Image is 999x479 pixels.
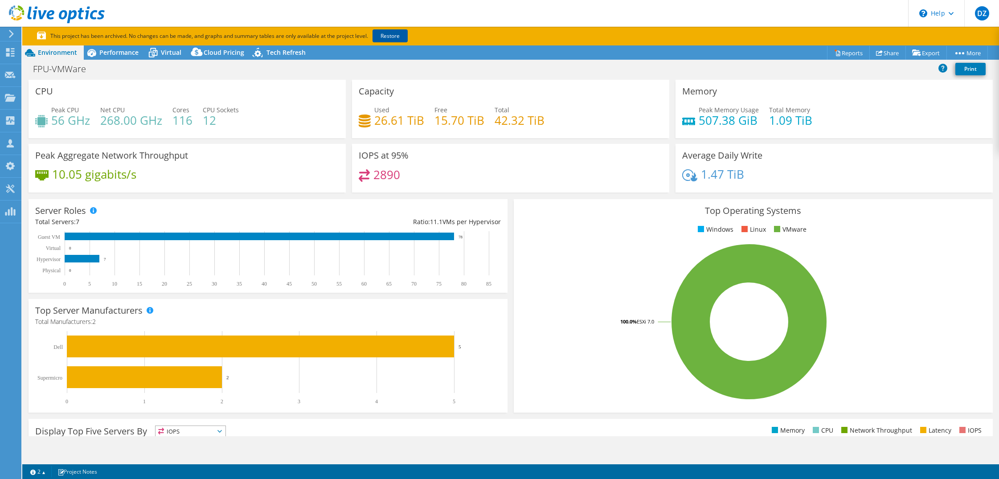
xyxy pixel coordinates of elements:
span: Net CPU [100,106,125,114]
h4: 42.32 TiB [495,115,545,125]
a: Restore [373,29,408,42]
h4: 15.70 TiB [434,115,484,125]
text: 5 [459,344,461,349]
h4: 1.47 TiB [701,169,744,179]
li: CPU [811,426,833,435]
li: Latency [918,426,951,435]
span: Total Memory [769,106,810,114]
text: Virtual [46,245,61,251]
h4: 12 [203,115,239,125]
h3: Top Server Manufacturers [35,306,143,315]
span: Environment [38,48,77,57]
text: 50 [311,281,317,287]
h4: Total Manufacturers: [35,317,501,327]
span: Total [495,106,509,114]
h3: Capacity [359,86,394,96]
span: Peak CPU [51,106,79,114]
span: Free [434,106,447,114]
span: 2 [92,317,96,326]
h1: FPU-VMWare [29,64,100,74]
text: 55 [336,281,342,287]
text: 7 [104,257,106,262]
text: 35 [237,281,242,287]
h4: 10.05 gigabits/s [52,169,136,179]
text: 2 [221,398,223,405]
li: VMware [772,225,807,234]
text: Physical [42,267,61,274]
text: 65 [386,281,392,287]
h3: IOPS at 95% [359,151,409,160]
li: Network Throughput [839,426,912,435]
text: 80 [461,281,467,287]
text: Supermicro [37,375,62,381]
h3: Server Roles [35,206,86,216]
text: 4 [375,398,378,405]
a: 2 [24,466,52,477]
text: 40 [262,281,267,287]
text: 2 [226,375,229,380]
p: This project has been archived. No changes can be made, and graphs and summary tables are only av... [37,31,474,41]
text: 0 [63,281,66,287]
span: 7 [76,217,79,226]
h4: 26.61 TiB [374,115,424,125]
h3: CPU [35,86,53,96]
text: 60 [361,281,367,287]
span: DZ [975,6,989,20]
span: Performance [99,48,139,57]
tspan: 100.0% [620,318,637,325]
svg: \n [919,9,927,17]
text: 5 [453,398,455,405]
span: IOPS [156,426,225,437]
text: 25 [187,281,192,287]
h4: 1.09 TiB [769,115,812,125]
text: Guest VM [38,234,60,240]
li: Linux [739,225,766,234]
a: Export [905,46,947,60]
div: Ratio: VMs per Hypervisor [268,217,500,227]
span: 11.1 [430,217,442,226]
text: Hypervisor [37,256,61,262]
span: CPU Sockets [203,106,239,114]
text: 0 [69,246,71,250]
tspan: ESXi 7.0 [637,318,654,325]
h4: 507.38 GiB [699,115,759,125]
text: 1 [143,398,146,405]
a: Print [955,63,986,75]
text: 15 [137,281,142,287]
text: 30 [212,281,217,287]
a: More [946,46,988,60]
text: 70 [411,281,417,287]
li: Memory [770,426,805,435]
a: Project Notes [51,466,103,477]
text: Dell [53,344,63,350]
a: Reports [827,46,870,60]
h3: Top Operating Systems [520,206,986,216]
text: 85 [486,281,491,287]
h4: 116 [172,115,192,125]
span: Tech Refresh [266,48,306,57]
div: Total Servers: [35,217,268,227]
span: Cloud Pricing [204,48,244,57]
h3: Memory [682,86,717,96]
span: Virtual [161,48,181,57]
text: 20 [162,281,167,287]
span: Cores [172,106,189,114]
a: Share [869,46,906,60]
li: IOPS [957,426,982,435]
span: Used [374,106,389,114]
h3: Peak Aggregate Network Throughput [35,151,188,160]
text: 5 [88,281,91,287]
span: Peak Memory Usage [699,106,759,114]
h4: 268.00 GHz [100,115,162,125]
li: Windows [696,225,733,234]
text: 3 [298,398,300,405]
text: 10 [112,281,117,287]
text: 0 [69,268,71,273]
text: 78 [459,235,463,239]
text: 0 [66,398,68,405]
text: 75 [436,281,442,287]
text: 45 [287,281,292,287]
h4: 2890 [373,170,400,180]
h3: Average Daily Write [682,151,762,160]
h4: 56 GHz [51,115,90,125]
